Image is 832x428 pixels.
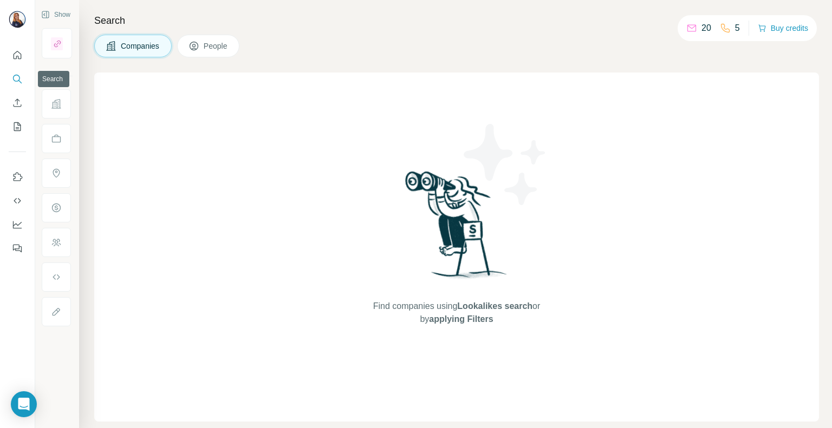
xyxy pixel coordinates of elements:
[9,167,26,187] button: Use Surfe on LinkedIn
[457,116,554,213] img: Surfe Illustration - Stars
[370,300,543,326] span: Find companies using or by
[9,239,26,258] button: Feedback
[9,45,26,65] button: Quick start
[9,215,26,234] button: Dashboard
[457,301,532,311] span: Lookalikes search
[121,41,160,51] span: Companies
[9,11,26,28] img: Avatar
[9,117,26,136] button: My lists
[9,69,26,89] button: Search
[9,93,26,113] button: Enrich CSV
[400,168,513,289] img: Surfe Illustration - Woman searching with binoculars
[701,22,711,35] p: 20
[735,22,740,35] p: 5
[429,314,493,324] span: applying Filters
[34,6,78,23] button: Show
[94,13,819,28] h4: Search
[204,41,229,51] span: People
[758,21,808,36] button: Buy credits
[11,391,37,417] div: Open Intercom Messenger
[9,191,26,210] button: Use Surfe API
